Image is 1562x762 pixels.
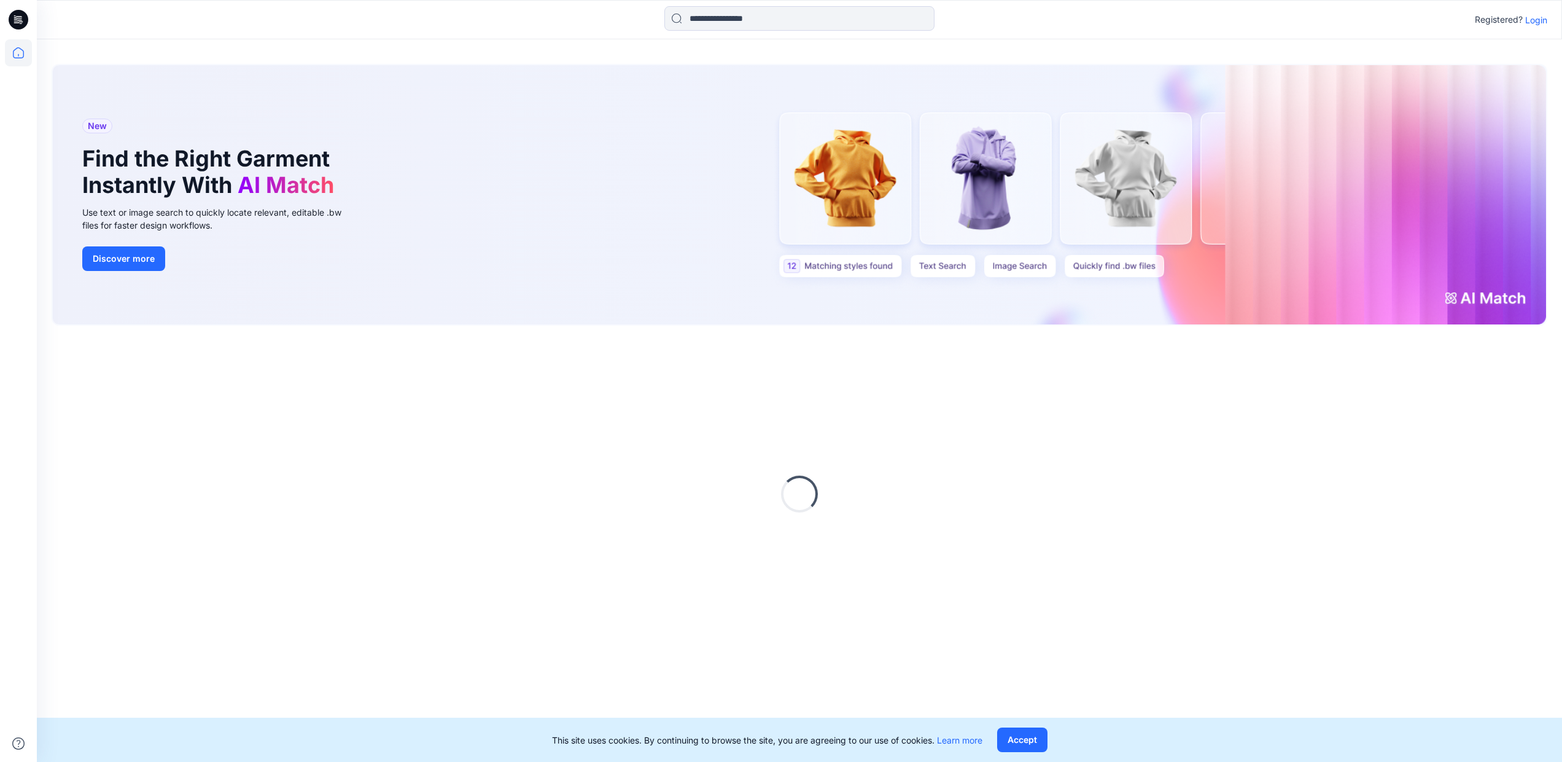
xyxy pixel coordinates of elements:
[1525,14,1547,26] p: Login
[88,119,107,133] span: New
[82,246,165,271] button: Discover more
[997,728,1047,752] button: Accept
[937,735,982,745] a: Learn more
[238,171,334,198] span: AI Match
[82,146,340,198] h1: Find the Right Garment Instantly With
[1475,12,1523,27] p: Registered?
[552,734,982,747] p: This site uses cookies. By continuing to browse the site, you are agreeing to our use of cookies.
[82,206,359,232] div: Use text or image search to quickly locate relevant, editable .bw files for faster design workflows.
